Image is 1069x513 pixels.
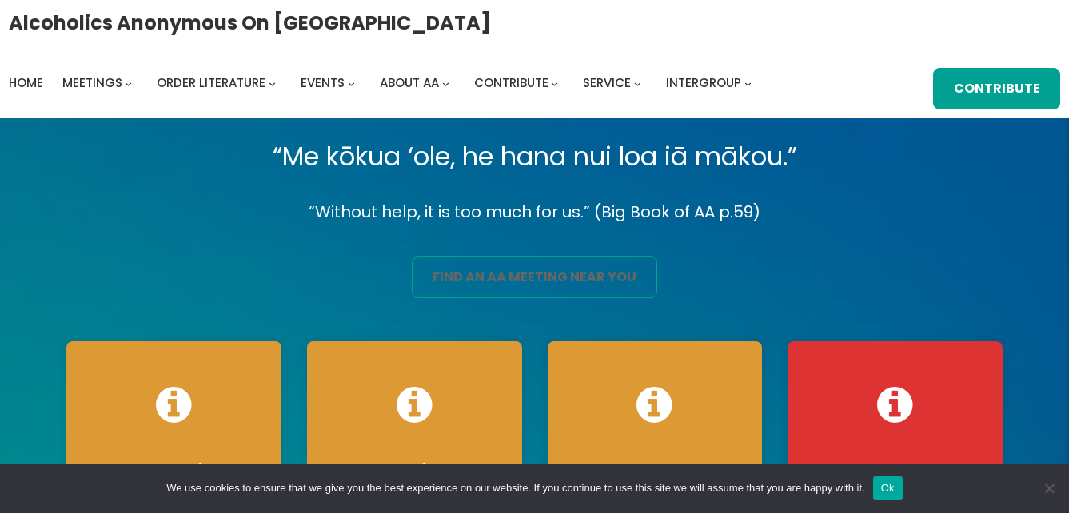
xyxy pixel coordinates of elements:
span: Contribute [474,74,548,91]
button: Meetings submenu [125,79,132,86]
button: Events submenu [348,79,355,86]
button: Service submenu [634,79,641,86]
span: Events [301,74,345,91]
nav: Intergroup [9,72,757,94]
span: We use cookies to ensure that we give you the best experience on our website. If you continue to ... [166,480,864,496]
a: Contribute [933,68,1060,109]
span: Intergroup [666,74,741,91]
a: find an aa meeting near you [412,256,656,298]
h4: OIG Basics [82,461,265,485]
span: No [1041,480,1057,496]
a: Alcoholics Anonymous on [GEOGRAPHIC_DATA] [9,6,491,40]
button: Ok [873,476,903,500]
button: Intergroup submenu [744,79,752,86]
p: “Without help, it is too much for us.” (Big Book of AA p.59) [54,198,1015,226]
h4: We Need Web Techs! [804,461,987,509]
button: Order Literature submenu [269,79,276,86]
h4: Service [323,461,506,485]
span: About AA [380,74,439,91]
span: Meetings [62,74,122,91]
a: Intergroup [666,72,741,94]
a: Service [583,72,631,94]
span: Service [583,74,631,91]
button: About AA submenu [442,79,449,86]
span: Home [9,74,43,91]
a: Contribute [474,72,548,94]
a: Events [301,72,345,94]
button: Contribute submenu [551,79,558,86]
a: Meetings [62,72,122,94]
a: Home [9,72,43,94]
p: “Me kōkua ‘ole, he hana nui loa iā mākou.” [54,134,1015,179]
a: About AA [380,72,439,94]
span: Order Literature [157,74,265,91]
h4: OIG Reports [564,461,747,485]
